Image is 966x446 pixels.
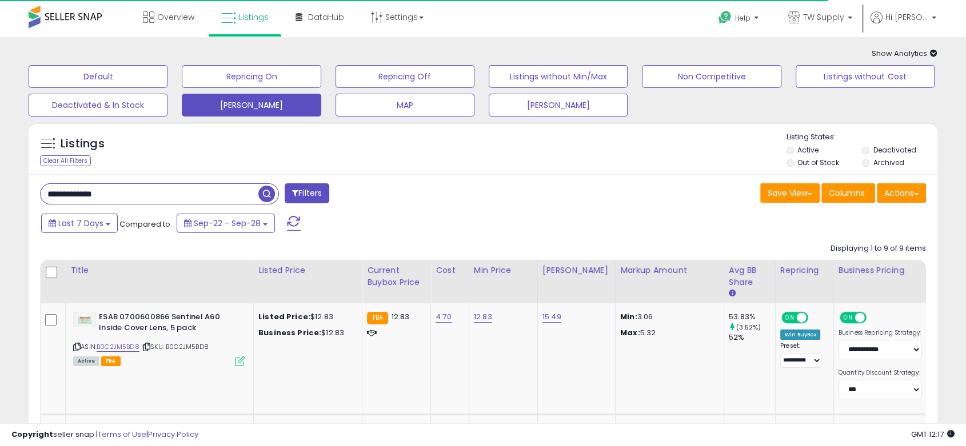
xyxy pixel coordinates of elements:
div: Markup Amount [620,264,719,276]
img: 21y0VlN6MnL._SL40_.jpg [73,312,96,327]
div: Avg BB Share [729,264,771,288]
strong: Copyright [11,429,53,440]
span: TW Supply [803,11,844,23]
span: All listings currently available for purchase on Amazon [73,356,99,366]
small: Avg BB Share. [729,288,736,299]
label: Deactivated [873,145,916,155]
div: ASIN: [73,312,245,365]
div: Business Pricing [839,264,955,276]
span: 12.83 [391,311,409,322]
h5: Listings [61,136,105,152]
b: ESAB 0700600866 Sentinel A60 Inside Cover Lens, 5 pack [99,312,238,336]
div: Preset: [780,342,825,368]
a: Help [709,2,770,37]
a: Hi [PERSON_NAME] [871,11,936,37]
button: Repricing Off [336,65,474,88]
div: Min Price [474,264,533,276]
a: B0C2JM5BD8 [97,342,139,352]
button: MAP [336,94,474,116]
p: Listing States: [787,132,937,143]
button: Repricing On [182,65,321,88]
strong: Max: [620,327,640,338]
span: Show Analytics [872,48,937,59]
span: Sep-22 - Sep-28 [194,218,261,229]
button: Sep-22 - Sep-28 [177,214,275,233]
button: [PERSON_NAME] [489,94,628,116]
label: Archived [873,158,904,167]
div: 52% [729,332,775,343]
span: Last 7 Days [58,218,103,229]
b: Listed Price: [258,311,310,322]
div: Repricing [780,264,829,276]
span: ON [783,313,797,323]
a: 4.70 [436,311,452,323]
button: Filters [285,183,329,203]
b: Business Price: [258,327,321,338]
span: Hi [PERSON_NAME] [885,11,928,23]
small: FBA [367,312,388,324]
button: Default [29,65,167,88]
span: | SKU: B0C2JM5BD8 [141,342,209,351]
div: Displaying 1 to 9 of 9 items [831,243,926,254]
span: DataHub [308,11,344,23]
span: Columns [829,187,865,199]
span: ON [841,313,855,323]
label: Out of Stock [797,158,839,167]
a: 12.83 [474,311,492,323]
span: OFF [807,313,825,323]
div: $12.83 [258,312,353,322]
div: [PERSON_NAME] [542,264,610,276]
div: 53.83% [729,312,775,322]
div: Title [70,264,249,276]
div: Clear All Filters [40,155,91,166]
div: Current Buybox Price [367,264,426,288]
a: 15.49 [542,311,561,323]
button: Columns [821,183,875,203]
button: Listings without Cost [796,65,935,88]
p: 3.06 [620,312,715,322]
button: Last 7 Days [41,214,118,233]
button: Actions [877,183,926,203]
label: Active [797,145,819,155]
button: Listings without Min/Max [489,65,628,88]
span: FBA [101,356,121,366]
div: Listed Price [258,264,357,276]
a: Terms of Use [98,429,146,440]
div: seller snap | | [11,429,198,440]
span: OFF [864,313,883,323]
button: Non Competitive [642,65,781,88]
span: Overview [157,11,194,23]
label: Business Repricing Strategy: [839,329,921,337]
small: (3.52%) [736,323,761,332]
a: Privacy Policy [148,429,198,440]
button: Deactivated & In Stock [29,94,167,116]
button: Save View [760,183,820,203]
div: Win BuyBox [780,330,821,340]
button: [PERSON_NAME] [182,94,321,116]
p: 5.32 [620,328,715,338]
strong: Min: [620,311,637,322]
span: Compared to: [119,219,172,230]
i: Get Help [718,10,732,25]
label: Quantity Discount Strategy: [839,369,921,377]
div: Cost [436,264,464,276]
div: $12.83 [258,328,353,338]
span: Help [735,13,751,23]
span: 2025-10-6 12:17 GMT [911,429,955,440]
span: Listings [239,11,269,23]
